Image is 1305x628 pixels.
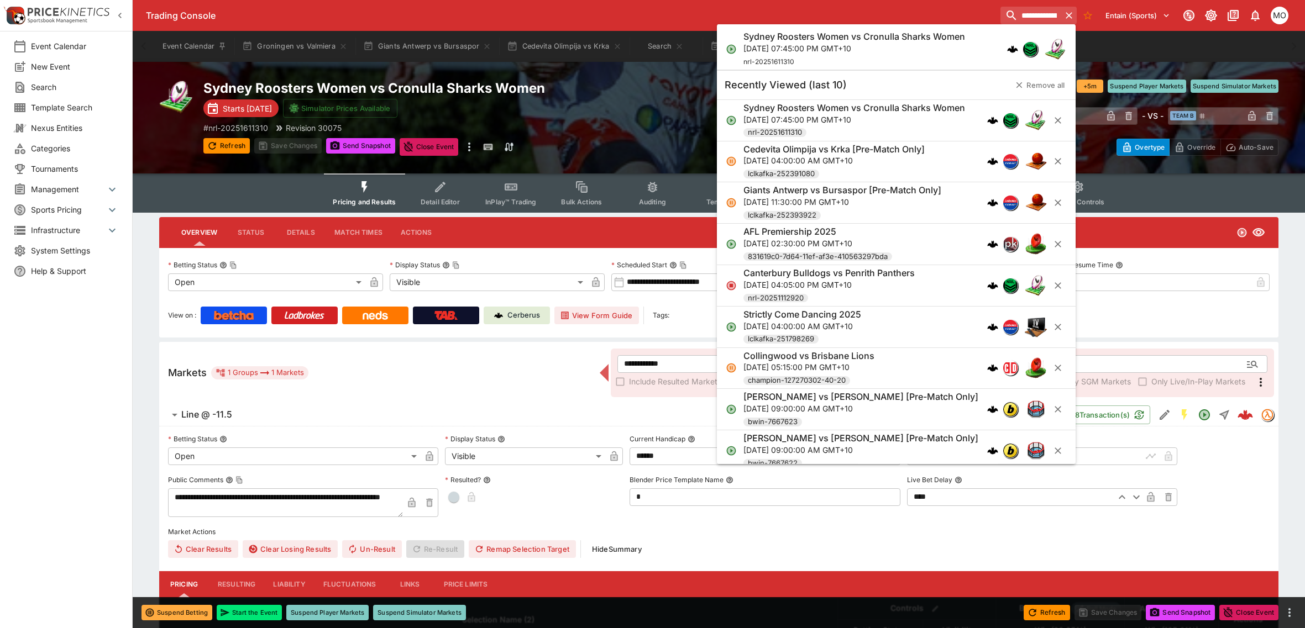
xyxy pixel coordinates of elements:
button: Betting StatusCopy To Clipboard [219,261,227,269]
span: Team B [1170,111,1196,120]
h2: Copy To Clipboard [203,80,741,97]
button: Connected to PK [1179,6,1199,25]
button: Copy To Clipboard [229,261,237,269]
img: bwin.png [1003,402,1018,416]
div: Open [168,447,421,465]
div: lclkafka [1003,319,1018,334]
button: Line @ -11.5 [159,404,1065,426]
h6: Giants Antwerp vs Bursaspor [Pre-Match Only] [743,184,941,196]
div: Trading Console [146,10,996,22]
img: tradingmodel [1261,409,1273,421]
h6: Sydney Roosters Women vs Cronulla Sharks Women [743,102,965,114]
img: lclkafka.png [1003,154,1018,168]
svg: Open [726,239,737,250]
button: Overview [172,219,226,246]
svg: Suspended [726,156,737,167]
span: Auditing [639,198,666,206]
button: +5m [1077,80,1103,93]
button: Clear Losing Results [243,540,338,558]
div: pricekinetics [1003,236,1018,252]
div: cerberus [987,362,998,373]
span: Only SGM Markets [1062,376,1131,387]
button: Simulator Prices Available [283,99,397,118]
svg: Open [726,44,737,55]
button: Overtype [1117,139,1170,156]
div: cerberus [987,197,998,208]
img: rugby_league.png [1045,38,1067,60]
button: HideSummary [585,540,648,558]
span: Infrastructure [31,224,106,236]
div: 03a8e819-22ef-4cc2-bc56-6b22add597c8 [1238,407,1253,423]
img: Cerberus [494,311,503,320]
h6: Canterbury Bulldogs vs Penrith Panthers [743,267,915,279]
span: nrl-20251611310 [743,57,794,66]
button: Suspend Player Markets [1108,80,1186,93]
button: Groningen vs Valmiera [235,31,354,62]
button: Mark O'Loughlan [1267,3,1292,28]
img: australian_rules.png [1025,357,1047,379]
img: logo-cerberus.svg [987,114,998,125]
p: Blender Price Template Name [630,475,724,484]
img: logo-cerberus--red.svg [1238,407,1253,423]
span: nrl-20251112920 [743,292,808,303]
div: Start From [1117,139,1278,156]
h6: Sydney Roosters Women vs Cronulla Sharks Women [743,31,965,43]
img: Betcha [214,311,254,320]
button: Remap Selection Target [469,540,576,558]
button: 18Transaction(s) [1065,405,1150,424]
p: Starts [DATE] [223,103,272,114]
button: more [1283,606,1296,619]
a: Cerberus [484,307,550,324]
img: mma.png [1025,440,1047,462]
button: Event Calendar [156,31,233,62]
img: rugby_league.png [159,80,195,115]
button: View Form Guide [554,307,639,324]
button: Suspend Player Markets [286,605,369,620]
button: [PERSON_NAME] vs [PERSON_NAME] [704,31,863,62]
div: cerberus [987,404,998,415]
button: Copy To Clipboard [452,261,460,269]
label: Tags: [653,307,669,324]
button: Price Limits [435,571,497,598]
button: Resulted? [483,476,491,484]
div: Visible [445,447,605,465]
button: Send Snapshot [1146,605,1215,620]
p: Override [1187,141,1215,153]
label: View on : [168,307,196,324]
span: Search [31,81,119,93]
span: Tournaments [31,163,119,175]
span: Management [31,183,106,195]
button: Display StatusCopy To Clipboard [442,261,450,269]
a: 03a8e819-22ef-4cc2-bc56-6b22add597c8 [1234,404,1256,426]
button: Auto-Save [1220,139,1278,156]
img: specials.png [1025,315,1047,337]
p: [DATE] 07:45:00 PM GMT+10 [743,113,965,125]
svg: Suspended [726,197,737,208]
div: cerberus [1007,44,1018,55]
img: championdata.png [1003,361,1018,375]
svg: Open [726,321,737,332]
span: Templates [706,198,740,206]
svg: Suspended [726,362,737,373]
span: System Settings [31,245,119,256]
button: Scheduled StartCopy To Clipboard [669,261,677,269]
div: cerberus [987,445,998,456]
h6: [PERSON_NAME] vs [PERSON_NAME] [Pre-Match Only] [743,391,978,403]
img: bwin.png [1003,444,1018,458]
button: more [463,138,476,156]
img: nrl.png [1003,113,1018,127]
div: cerberus [987,114,998,125]
button: Refresh [1024,605,1070,620]
p: Cerberus [507,310,540,321]
img: pricekinetics.png [1003,237,1018,251]
h5: Recently Viewed (last 10) [725,78,847,91]
svg: Visible [1252,226,1265,239]
img: rugby_league.png [1025,275,1047,297]
button: Links [385,571,435,598]
div: cerberus [987,156,998,167]
h6: Cedevita Olimpija vs Krka [Pre-Match Only] [743,143,925,155]
p: Display Status [445,434,495,444]
button: No Bookmarks [1079,7,1097,24]
h6: [PERSON_NAME] vs [PERSON_NAME] [Pre-Match Only] [743,432,978,444]
button: Resulting [209,571,264,598]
